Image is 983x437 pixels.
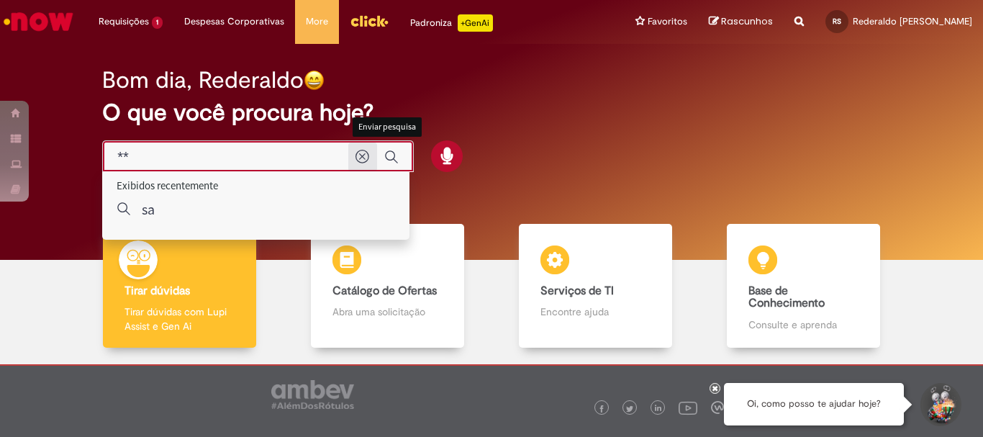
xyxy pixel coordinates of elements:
[102,100,881,125] h2: O que você procura hoje?
[102,68,304,93] h2: Bom dia, Rederaldo
[124,305,234,333] p: Tirar dúvidas com Lupi Assist e Gen Ai
[458,14,493,32] p: +GenAi
[918,383,961,426] button: Iniciar Conversa de Suporte
[271,380,354,409] img: logo_footer_ambev_rotulo_gray.png
[332,305,442,319] p: Abra uma solicitação
[709,15,773,29] a: Rascunhos
[304,70,325,91] img: happy-face.png
[853,15,972,27] span: Rederaldo [PERSON_NAME]
[332,284,437,298] b: Catálogo de Ofertas
[748,317,858,332] p: Consulte e aprenda
[410,14,493,32] div: Padroniza
[721,14,773,28] span: Rascunhos
[491,224,699,348] a: Serviços de TI Encontre ajuda
[306,14,328,29] span: More
[99,14,149,29] span: Requisições
[350,10,389,32] img: click_logo_yellow_360x200.png
[626,405,633,413] img: logo_footer_twitter.png
[76,224,284,348] a: Tirar dúvidas Tirar dúvidas com Lupi Assist e Gen Ai
[648,14,687,29] span: Favoritos
[724,383,904,425] div: Oi, como posso te ajudar hoje?
[711,401,724,414] img: logo_footer_workplace.png
[598,405,605,413] img: logo_footer_facebook.png
[152,17,163,29] span: 1
[1,7,76,36] img: ServiceNow
[540,284,614,298] b: Serviços de TI
[655,405,662,413] img: logo_footer_linkedin.png
[748,284,825,311] b: Base de Conhecimento
[184,14,284,29] span: Despesas Corporativas
[679,398,697,417] img: logo_footer_youtube.png
[540,305,650,319] p: Encontre ajuda
[124,284,190,298] b: Tirar dúvidas
[699,224,907,348] a: Base de Conhecimento Consulte e aprenda
[284,224,491,348] a: Catálogo de Ofertas Abra uma solicitação
[833,17,841,26] span: RS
